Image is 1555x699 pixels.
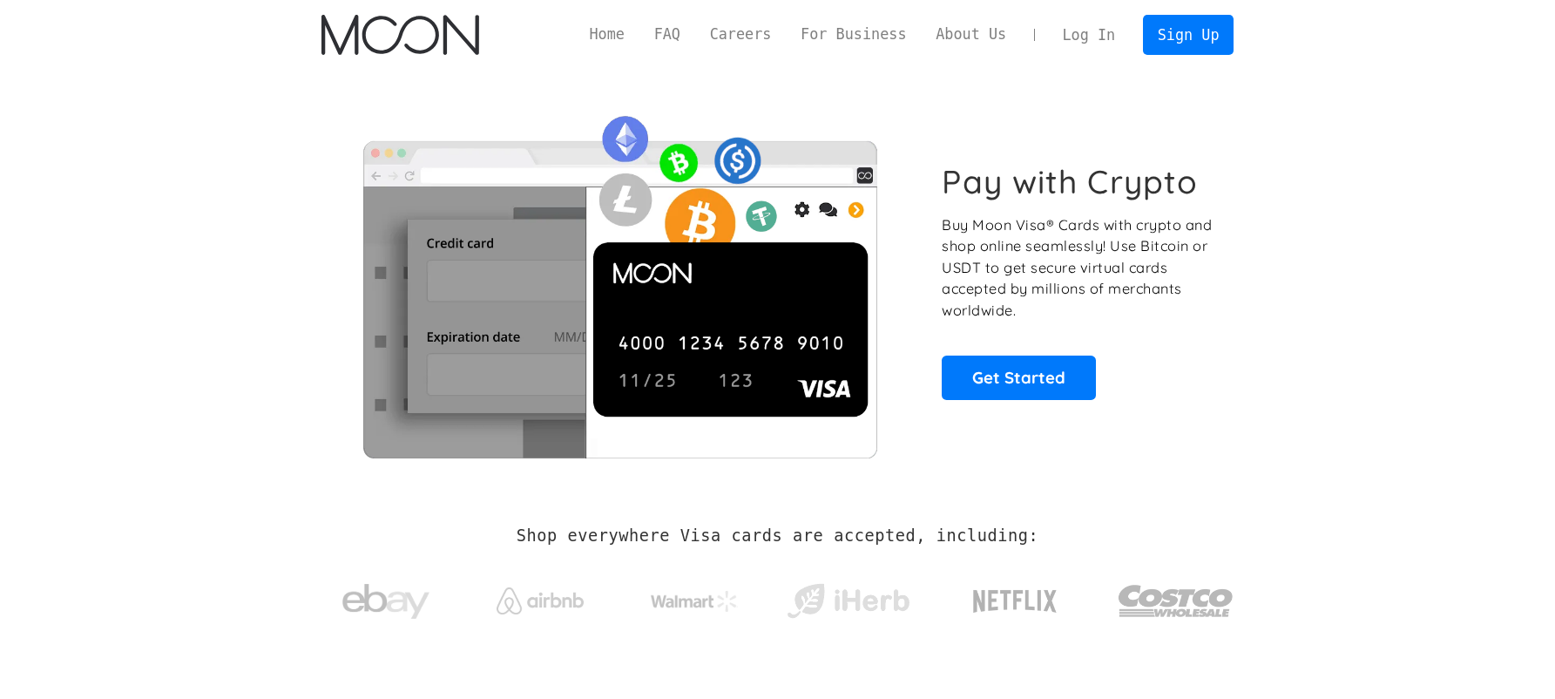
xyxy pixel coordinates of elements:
img: ebay [342,574,429,629]
img: Airbnb [497,587,584,614]
a: Log In [1048,16,1130,54]
a: home [321,15,479,55]
img: Netflix [971,580,1058,623]
a: FAQ [639,24,695,45]
a: Sign Up [1143,15,1234,54]
p: Buy Moon Visa® Cards with crypto and shop online seamlessly! Use Bitcoin or USDT to get secure vi... [942,214,1214,322]
a: Home [575,24,639,45]
h1: Pay with Crypto [942,162,1198,201]
a: Careers [695,24,786,45]
img: Costco [1118,568,1234,634]
h2: Shop everywhere Visa cards are accepted, including: [517,526,1038,546]
a: iHerb [783,561,913,633]
img: iHerb [783,579,913,624]
a: Netflix [937,562,1093,632]
a: Get Started [942,356,1096,399]
img: Walmart [651,591,738,612]
a: Costco [1118,551,1234,642]
a: Walmart [629,573,759,621]
a: About Us [921,24,1021,45]
img: Moon Cards let you spend your crypto anywhere Visa is accepted. [321,104,918,458]
a: ebay [321,557,451,638]
a: Airbnb [475,570,605,623]
img: Moon Logo [321,15,479,55]
a: For Business [786,24,921,45]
